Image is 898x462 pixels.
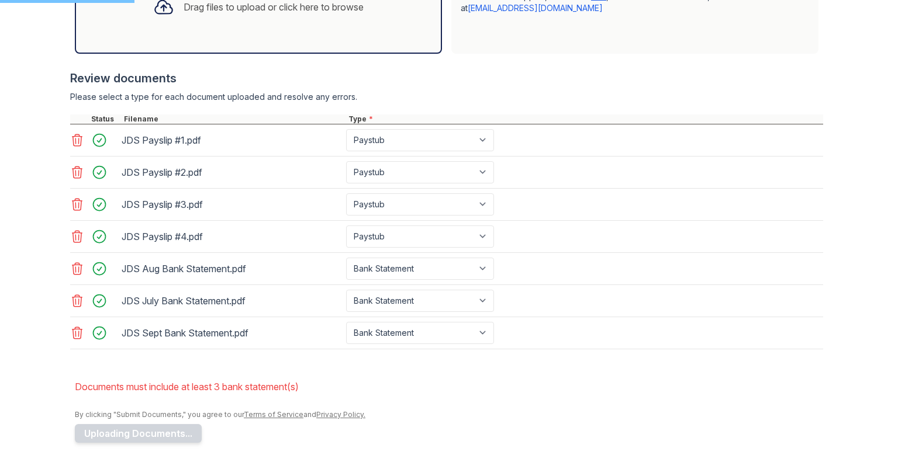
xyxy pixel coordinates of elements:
[89,114,122,124] div: Status
[122,324,341,342] div: JDS Sept Bank Statement.pdf
[122,291,341,310] div: JDS July Bank Statement.pdf
[75,410,823,419] div: By clicking "Submit Documents," you agree to our and
[244,410,303,419] a: Terms of Service
[75,375,823,398] li: Documents must include at least 3 bank statement(s)
[122,259,341,278] div: JDS Aug Bank Statement.pdf
[122,227,341,246] div: JDS Payslip #4.pdf
[122,195,341,214] div: JDS Payslip #3.pdf
[122,114,346,124] div: Filename
[122,163,341,182] div: JDS Payslip #2.pdf
[316,410,365,419] a: Privacy Policy.
[70,70,823,86] div: Review documents
[75,424,202,443] button: Uploading Documents...
[70,91,823,103] div: Please select a type for each document uploaded and resolve any errors.
[468,3,603,13] a: [EMAIL_ADDRESS][DOMAIN_NAME]
[122,131,341,150] div: JDS Payslip #1.pdf
[346,114,823,124] div: Type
